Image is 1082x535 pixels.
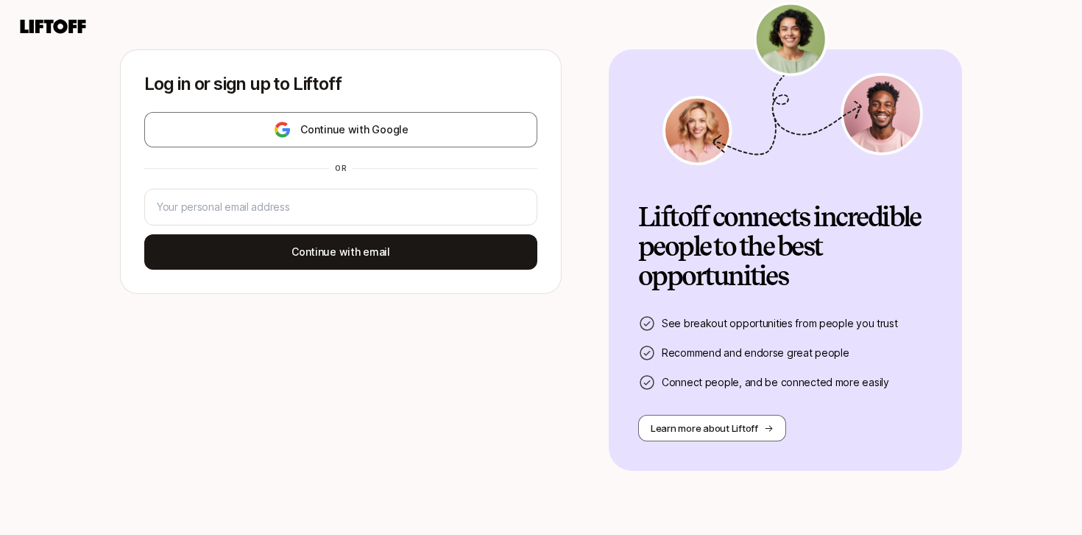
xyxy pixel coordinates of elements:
[329,162,353,174] div: or
[662,344,849,362] p: Recommend and endorse great people
[157,198,525,216] input: Your personal email address
[144,234,537,270] button: Continue with email
[660,1,925,166] img: signup-banner
[638,415,786,441] button: Learn more about Liftoff
[662,374,889,391] p: Connect people, and be connected more easily
[273,121,291,139] img: google-logo
[662,315,898,332] p: See breakout opportunities from people you trust
[144,74,537,94] p: Log in or sign up to Liftoff
[144,112,537,147] button: Continue with Google
[638,203,933,291] h2: Liftoff connects incredible people to the best opportunities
